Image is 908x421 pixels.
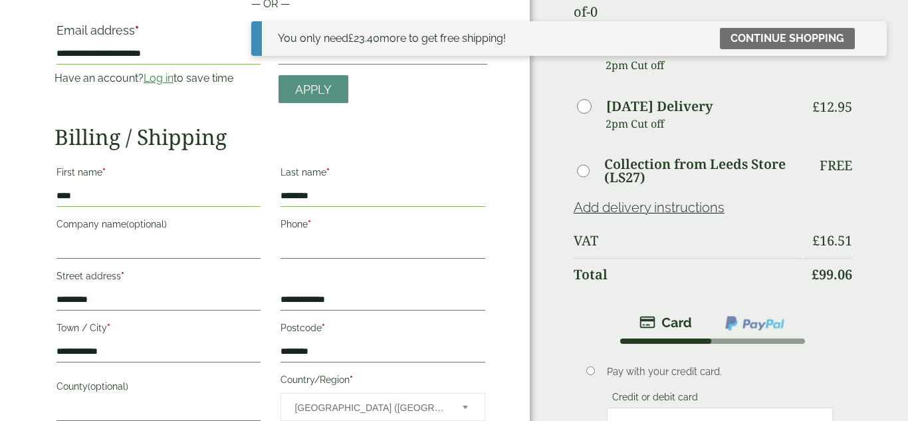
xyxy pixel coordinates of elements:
p: Pay with your credit card. [607,364,834,379]
label: Collection from Leeds Store (LS27) [604,158,802,184]
span: Country/Region [281,393,485,421]
label: Last name [281,163,485,186]
a: Add delivery instructions [574,200,725,215]
label: Phone [281,215,485,237]
span: £ [812,98,820,116]
p: 2pm Cut off [606,114,802,134]
p: Free [820,158,852,174]
p: Have an account? to save time [55,70,263,86]
abbr: required [102,167,106,178]
th: Total [574,258,802,291]
a: Apply [279,75,348,104]
bdi: 99.06 [812,265,852,283]
span: £ [348,32,354,45]
a: Continue shopping [720,28,855,49]
bdi: 12.95 [812,98,852,116]
h2: Billing / Shipping [55,124,487,150]
label: First name [57,163,261,186]
span: (optional) [126,219,167,229]
label: Street address [57,267,261,289]
label: Email address [57,25,261,43]
label: Country/Region [281,370,485,393]
img: stripe.png [639,315,692,331]
abbr: required [121,271,124,281]
abbr: required [308,219,311,229]
span: (optional) [88,381,128,392]
a: Log in [144,72,173,84]
abbr: required [350,374,353,385]
label: Postcode [281,319,485,341]
th: VAT [574,225,802,257]
abbr: required [322,323,325,333]
label: Credit or debit card [607,392,703,406]
label: Town / City [57,319,261,341]
span: £ [812,265,819,283]
div: You only need more to get free shipping! [278,31,506,47]
label: Company name [57,215,261,237]
abbr: required [135,23,139,37]
span: £ [812,231,820,249]
label: [DATE] Delivery [606,100,713,113]
span: 23.40 [348,32,380,45]
abbr: required [107,323,110,333]
label: County [57,377,261,400]
bdi: 16.51 [812,231,852,249]
img: ppcp-gateway.png [724,315,786,332]
abbr: required [326,167,330,178]
span: Apply [295,82,332,97]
